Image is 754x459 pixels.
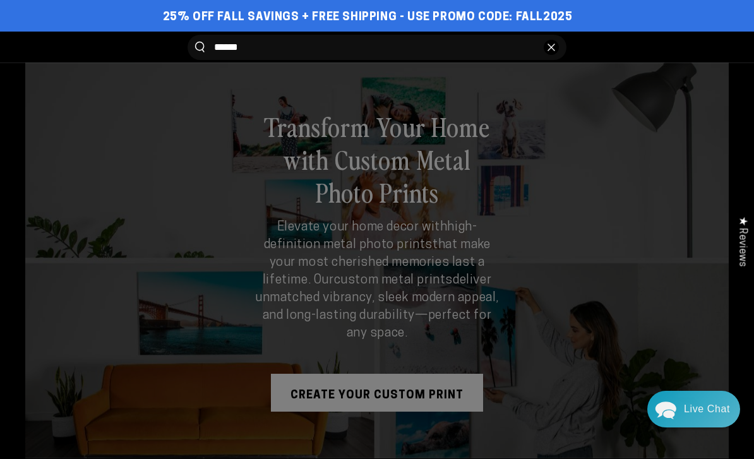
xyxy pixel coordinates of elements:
[730,206,754,277] div: Click to open Judge.me floating reviews tab
[544,40,559,55] button: Close
[195,42,205,52] button: Search our site
[163,11,573,25] span: 25% off FALL Savings + Free Shipping - Use Promo Code: FALL2025
[684,391,730,427] div: Contact Us Directly
[647,391,740,427] div: Chat widget toggle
